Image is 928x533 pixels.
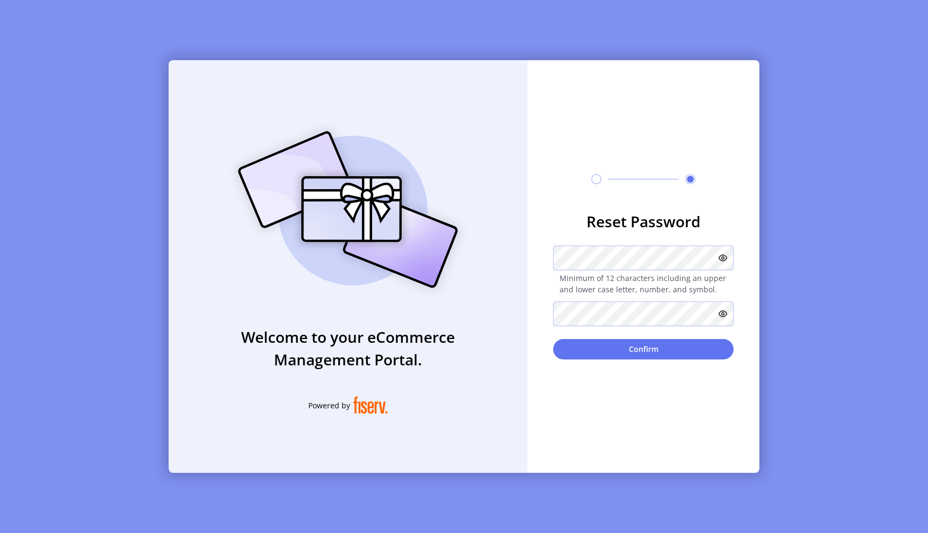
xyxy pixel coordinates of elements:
button: Confirm [553,339,734,359]
span: Minimum of 12 characters including an upper and lower case letter, number, and symbol. [553,272,734,295]
span: Powered by [308,400,350,411]
h3: Welcome to your eCommerce Management Portal. [169,326,527,371]
img: card_Illustration.svg [222,119,474,300]
h3: Reset Password [553,210,734,233]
